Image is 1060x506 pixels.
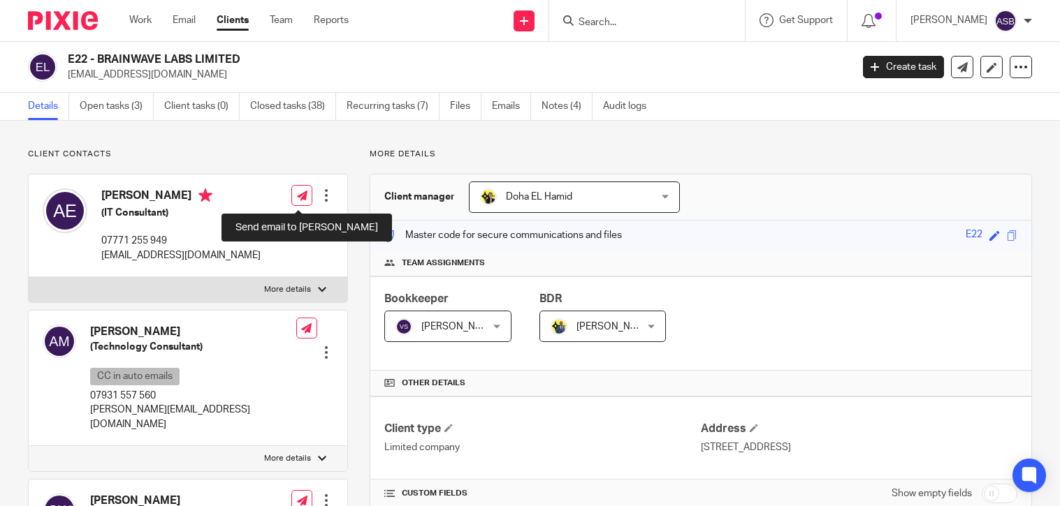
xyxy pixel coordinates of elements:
[43,325,76,358] img: svg%3E
[90,389,296,403] p: 07931 557 560
[43,188,87,233] img: svg%3E
[101,206,261,220] h5: (IT Consultant)
[347,93,440,120] a: Recurring tasks (7)
[101,248,261,262] p: [EMAIL_ADDRESS][DOMAIN_NAME]
[129,13,152,27] a: Work
[506,192,572,202] span: Doha EL Hamid
[68,52,687,67] h2: E22 - BRAINWAVE LABS LIMITED
[173,13,196,27] a: Email
[701,422,1017,436] h4: Address
[492,93,531,120] a: Emails
[402,258,485,269] span: Team assignments
[217,13,249,27] a: Clients
[314,13,349,27] a: Reports
[101,188,261,206] h4: [PERSON_NAME]
[164,93,240,120] a: Client tasks (0)
[863,56,944,78] a: Create task
[701,440,1017,454] p: [STREET_ADDRESS]
[910,13,987,27] p: [PERSON_NAME]
[90,340,296,354] h5: (Technology Consultant)
[264,453,311,464] p: More details
[28,149,348,160] p: Client contacts
[90,325,296,339] h4: [PERSON_NAME]
[577,17,703,29] input: Search
[384,190,455,204] h3: Client manager
[90,368,180,385] p: CC in auto emails
[384,422,701,436] h4: Client type
[28,93,69,120] a: Details
[480,188,497,205] img: Doha-Starbridge.jpg
[539,293,562,304] span: BDR
[28,52,57,82] img: svg%3E
[450,93,481,120] a: Files
[270,13,293,27] a: Team
[250,93,336,120] a: Closed tasks (38)
[28,11,98,30] img: Pixie
[966,228,982,244] div: E22
[551,318,567,335] img: Dennis-Starbridge.jpg
[402,378,465,389] span: Other details
[381,228,622,242] p: Master code for secure communications and files
[421,322,498,332] span: [PERSON_NAME]
[68,68,842,82] p: [EMAIL_ADDRESS][DOMAIN_NAME]
[542,93,593,120] a: Notes (4)
[264,284,311,295] p: More details
[779,15,833,25] span: Get Support
[90,403,296,431] p: [PERSON_NAME][EMAIL_ADDRESS][DOMAIN_NAME]
[384,293,449,304] span: Bookkeeper
[101,234,261,248] p: 07771 255 949
[576,322,653,332] span: [PERSON_NAME]
[198,188,212,202] i: Primary
[384,440,701,454] p: Limited company
[384,488,701,499] h4: CUSTOM FIELDS
[395,318,412,335] img: svg%3E
[994,10,1017,32] img: svg%3E
[892,486,972,500] label: Show empty fields
[603,93,657,120] a: Audit logs
[370,149,1032,160] p: More details
[80,93,154,120] a: Open tasks (3)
